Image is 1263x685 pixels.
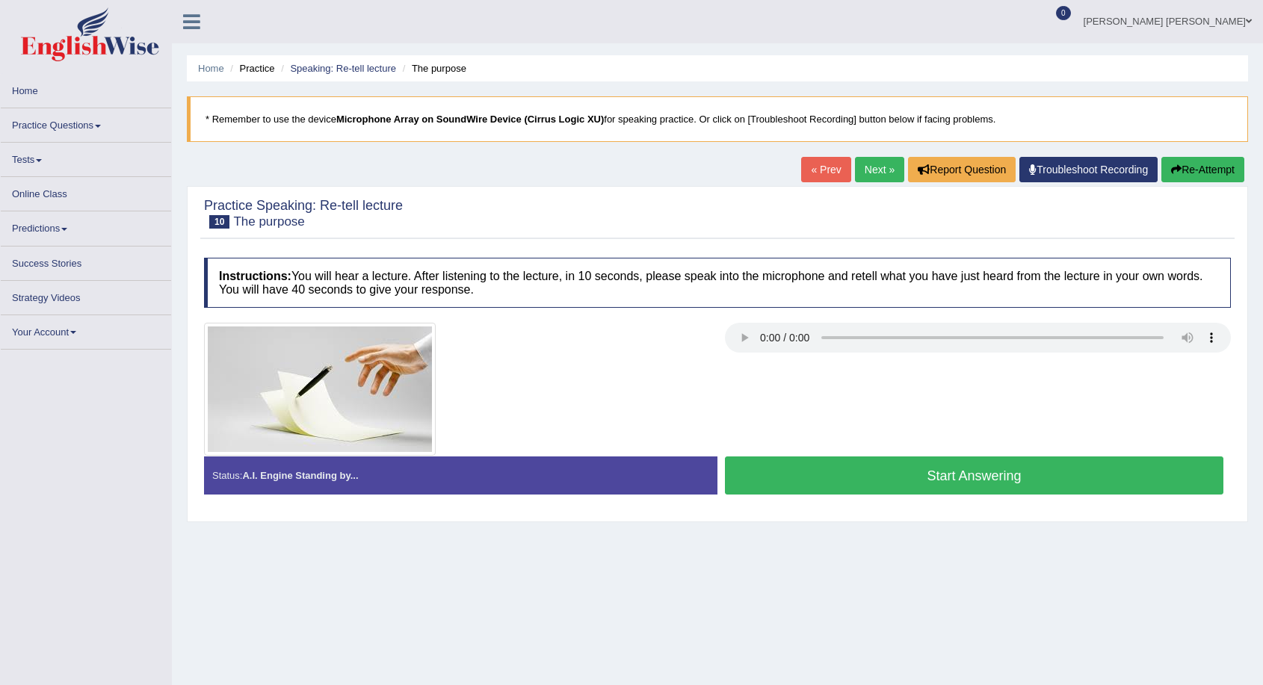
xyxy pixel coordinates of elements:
[219,270,291,282] b: Instructions:
[233,214,304,229] small: The purpose
[336,114,604,125] b: Microphone Array on SoundWire Device (Cirrus Logic XU)
[1,74,171,103] a: Home
[1,211,171,241] a: Predictions
[1,108,171,137] a: Practice Questions
[1,281,171,310] a: Strategy Videos
[908,157,1016,182] button: Report Question
[399,61,466,75] li: The purpose
[725,456,1223,495] button: Start Answering
[242,470,358,481] strong: A.I. Engine Standing by...
[198,63,224,74] a: Home
[204,258,1231,308] h4: You will hear a lecture. After listening to the lecture, in 10 seconds, please speak into the mic...
[290,63,396,74] a: Speaking: Re-tell lecture
[855,157,904,182] a: Next »
[187,96,1248,142] blockquote: * Remember to use the device for speaking practice. Or click on [Troubleshoot Recording] button b...
[1,143,171,172] a: Tests
[801,157,850,182] a: « Prev
[1056,6,1071,20] span: 0
[1,177,171,206] a: Online Class
[204,199,403,229] h2: Practice Speaking: Re-tell lecture
[1161,157,1244,182] button: Re-Attempt
[209,215,229,229] span: 10
[204,456,717,495] div: Status:
[226,61,274,75] li: Practice
[1,247,171,276] a: Success Stories
[1,315,171,344] a: Your Account
[1019,157,1158,182] a: Troubleshoot Recording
